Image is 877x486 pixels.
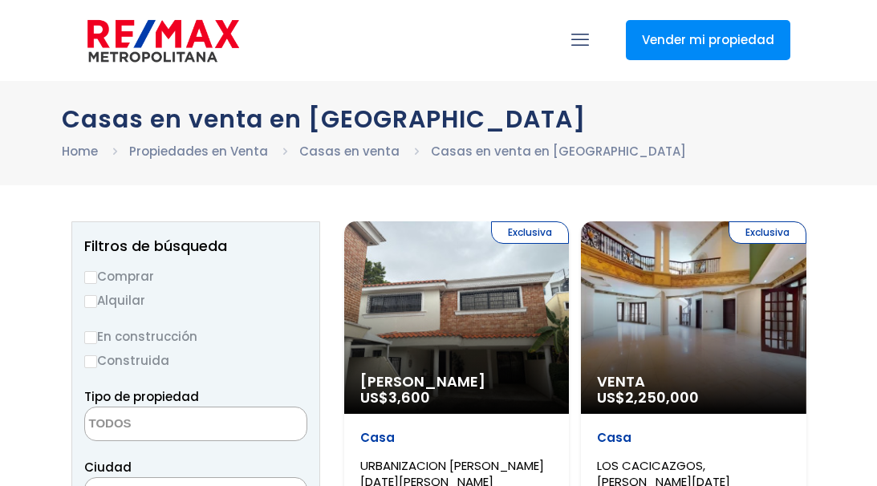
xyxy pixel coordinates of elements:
label: Comprar [84,266,307,286]
h1: Casas en venta en [GEOGRAPHIC_DATA] [62,105,816,133]
textarea: Search [85,407,241,442]
span: Exclusiva [729,221,806,244]
li: Casas en venta en [GEOGRAPHIC_DATA] [431,141,686,161]
a: Casas en venta [299,143,400,160]
input: En construcción [84,331,97,344]
input: Construida [84,355,97,368]
span: 2,250,000 [625,387,699,407]
input: Alquilar [84,295,97,308]
a: Vender mi propiedad [626,20,790,60]
label: Alquilar [84,290,307,310]
a: Home [62,143,98,160]
a: Propiedades en Venta [129,143,268,160]
label: Construida [84,350,307,371]
span: [PERSON_NAME] [360,374,554,390]
span: US$ [360,387,430,407]
span: Tipo de propiedad [84,388,199,405]
h2: Filtros de búsqueda [84,238,307,254]
label: En construcción [84,326,307,346]
span: Ciudad [84,459,132,476]
input: Comprar [84,271,97,284]
span: US$ [597,387,699,407]
a: mobile menu [566,26,594,54]
p: Casa [597,430,790,446]
p: Casa [360,430,554,446]
span: Venta [597,374,790,390]
span: 3,600 [388,387,430,407]
span: Exclusiva [491,221,569,244]
img: remax-metropolitana-logo [87,17,239,65]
